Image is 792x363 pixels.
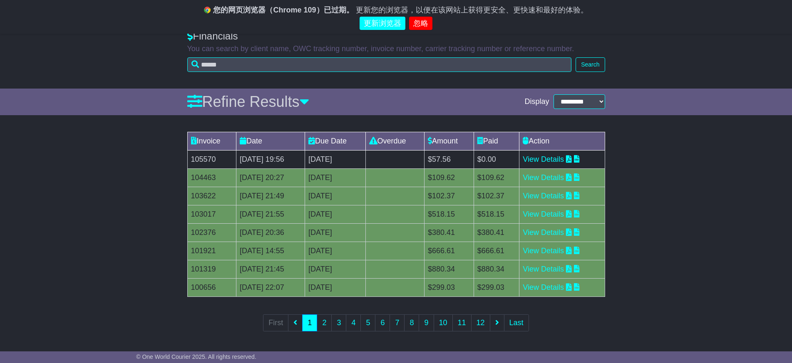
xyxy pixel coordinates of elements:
td: [DATE] [305,150,365,168]
td: [DATE] [305,242,365,260]
p: You can search by client name, OWC tracking number, invoice number, carrier tracking number or re... [187,44,605,54]
td: 103017 [187,205,236,223]
td: $299.03 [474,278,519,296]
a: 5 [360,314,375,331]
a: 9 [419,314,434,331]
td: [DATE] 20:36 [236,223,305,242]
td: $518.15 [425,205,474,223]
td: [DATE] 21:55 [236,205,305,223]
td: $518.15 [474,205,519,223]
a: View Details [523,247,564,255]
td: Amount [425,132,474,150]
span: Display [524,97,549,106]
td: $57.56 [425,150,474,168]
a: 12 [471,314,490,331]
td: $109.62 [425,168,474,187]
td: [DATE] [305,223,365,242]
a: View Details [523,228,564,237]
td: [DATE] 21:49 [236,187,305,205]
td: 103622 [187,187,236,205]
td: 102376 [187,223,236,242]
td: Date [236,132,305,150]
td: Overdue [365,132,424,150]
a: 3 [331,314,346,331]
div: Financials [187,30,605,42]
b: 您的网页浏览器（Chrome 109）已过期。 [213,6,353,14]
a: View Details [523,265,564,273]
td: [DATE] [305,187,365,205]
td: 104463 [187,168,236,187]
td: $380.41 [425,223,474,242]
td: $880.34 [474,260,519,278]
a: 8 [404,314,419,331]
a: 1 [302,314,317,331]
td: 105570 [187,150,236,168]
td: $666.61 [474,242,519,260]
td: $102.37 [474,187,519,205]
td: $102.37 [425,187,474,205]
td: Invoice [187,132,236,150]
a: View Details [523,283,564,291]
td: $109.62 [474,168,519,187]
td: [DATE] [305,205,365,223]
td: [DATE] [305,168,365,187]
td: Action [519,132,605,150]
td: 101921 [187,242,236,260]
a: 更新浏览器 [360,17,405,30]
a: 10 [434,314,453,331]
span: © One World Courier 2025. All rights reserved. [136,353,256,360]
td: $380.41 [474,223,519,242]
td: $880.34 [425,260,474,278]
td: [DATE] 22:07 [236,278,305,296]
a: View Details [523,210,564,218]
a: 忽略 [409,17,432,30]
a: Last [504,314,529,331]
a: 2 [317,314,332,331]
a: 6 [375,314,390,331]
a: View Details [523,192,564,200]
td: [DATE] 21:45 [236,260,305,278]
a: 7 [390,314,405,331]
td: [DATE] [305,260,365,278]
a: View Details [523,155,564,163]
a: 11 [452,314,472,331]
a: View Details [523,173,564,182]
td: [DATE] [305,278,365,296]
a: 4 [346,314,361,331]
button: Search [576,57,605,72]
td: 100656 [187,278,236,296]
td: $0.00 [474,150,519,168]
td: $299.03 [425,278,474,296]
td: [DATE] 14:55 [236,242,305,260]
td: [DATE] 20:27 [236,168,305,187]
td: Paid [474,132,519,150]
a: Refine Results [187,93,309,110]
span: 更新您的浏览器，以便在该网站上获得更安全、更快速和最好的体验。 [356,6,588,14]
td: [DATE] 19:56 [236,150,305,168]
td: Due Date [305,132,365,150]
td: $666.61 [425,242,474,260]
td: 101319 [187,260,236,278]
